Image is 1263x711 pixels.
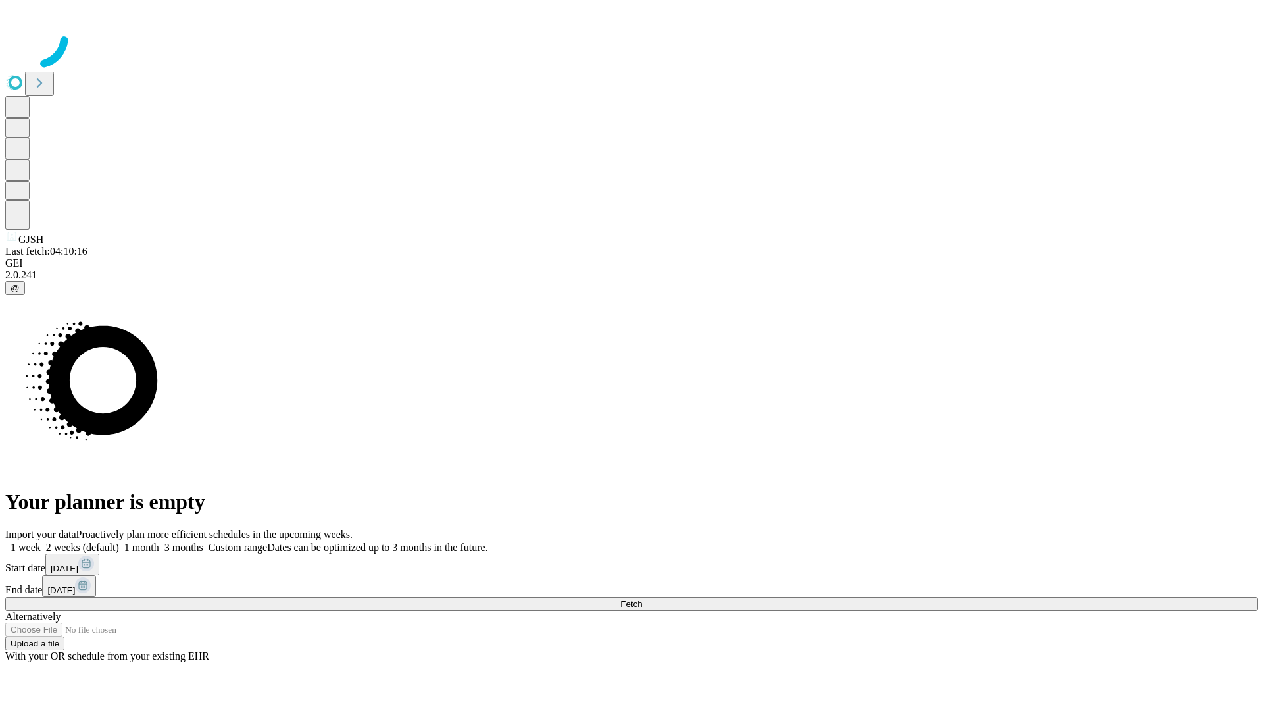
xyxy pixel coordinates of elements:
[42,575,96,597] button: [DATE]
[267,542,487,553] span: Dates can be optimized up to 3 months in the future.
[620,599,642,609] span: Fetch
[5,490,1258,514] h1: Your planner is empty
[5,637,64,650] button: Upload a file
[5,597,1258,611] button: Fetch
[46,542,119,553] span: 2 weeks (default)
[5,611,61,622] span: Alternatively
[5,575,1258,597] div: End date
[5,281,25,295] button: @
[5,554,1258,575] div: Start date
[124,542,159,553] span: 1 month
[45,554,99,575] button: [DATE]
[209,542,267,553] span: Custom range
[18,234,43,245] span: GJSH
[11,542,41,553] span: 1 week
[5,529,76,540] span: Import your data
[5,650,209,662] span: With your OR schedule from your existing EHR
[76,529,353,540] span: Proactively plan more efficient schedules in the upcoming weeks.
[11,283,20,293] span: @
[5,257,1258,269] div: GEI
[164,542,203,553] span: 3 months
[5,269,1258,281] div: 2.0.241
[5,246,87,257] span: Last fetch: 04:10:16
[47,585,75,595] span: [DATE]
[51,564,78,573] span: [DATE]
